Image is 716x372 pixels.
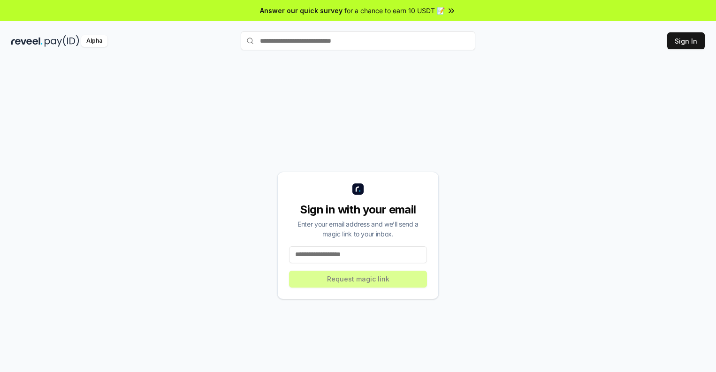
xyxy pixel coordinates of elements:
[344,6,445,15] span: for a chance to earn 10 USDT 📝
[289,219,427,239] div: Enter your email address and we’ll send a magic link to your inbox.
[352,183,364,195] img: logo_small
[11,35,43,47] img: reveel_dark
[81,35,107,47] div: Alpha
[45,35,79,47] img: pay_id
[289,202,427,217] div: Sign in with your email
[260,6,343,15] span: Answer our quick survey
[667,32,705,49] button: Sign In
